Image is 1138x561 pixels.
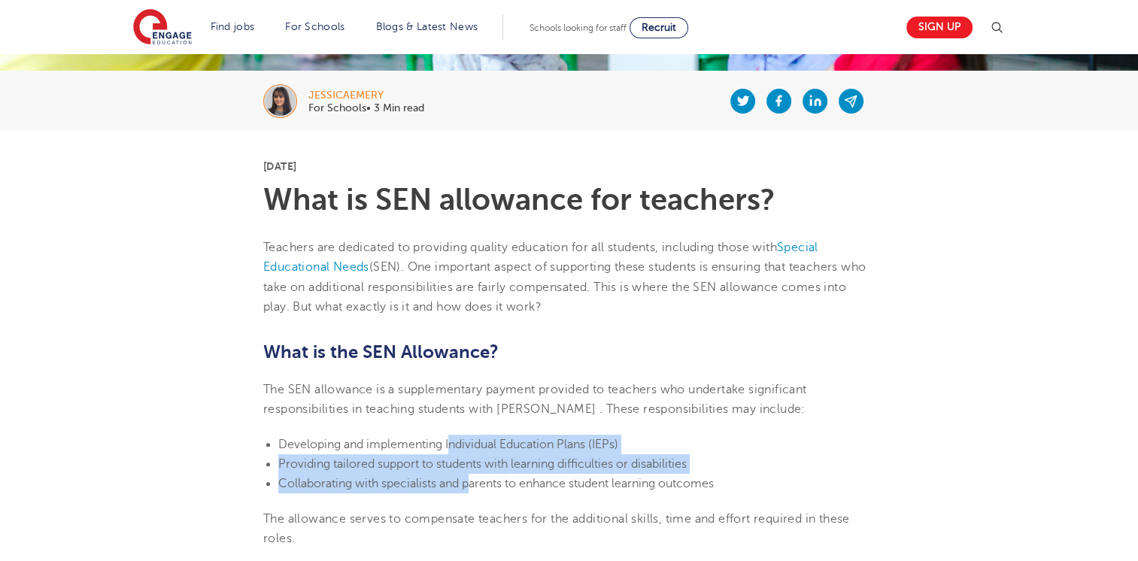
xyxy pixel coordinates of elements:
[263,161,875,171] p: [DATE]
[278,477,714,490] span: Collaborating with specialists and parents to enhance student learning outcomes​
[308,103,424,114] p: For Schools• 3 Min read
[263,185,875,215] h1: What is SEN allowance for teachers?
[278,438,618,451] span: Developing and implementing Individual Education Plans (IEPs)​
[263,512,850,545] span: The allowance serves to compensate teachers for the additional skills, time and effort required i...
[630,17,688,38] a: Recruit
[133,9,192,47] img: Engage Education
[376,21,478,32] a: Blogs & Latest News
[285,21,344,32] a: For Schools
[308,90,424,101] div: jessicaemery
[263,383,806,416] span: The SEN allowance is a supplementary payment provided to teachers who undertake significant respo...
[263,260,866,314] span: (SEN). One important aspect of supporting these students is ensuring that teachers who take on ad...
[263,241,777,254] span: Teachers are dedicated to providing quality education for all students, including those with
[906,17,973,38] a: Sign up
[211,21,255,32] a: Find jobs
[530,23,627,33] span: Schools looking for staff
[278,457,687,471] span: Providing tailored support to students with learning difficulties or disabilities​
[642,22,676,33] span: Recruit
[263,341,499,362] span: What is the SEN Allowance?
